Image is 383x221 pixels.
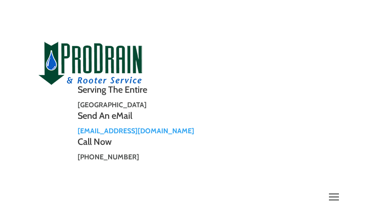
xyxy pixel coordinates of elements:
span: Call Now [78,136,112,147]
span: Send An eMail [78,110,132,121]
img: site-logo-100h [39,40,143,85]
strong: [PHONE_NUMBER] [78,152,139,161]
a: [EMAIL_ADDRESS][DOMAIN_NAME] [78,126,194,135]
span: Serving The Entire [78,84,147,95]
strong: [GEOGRAPHIC_DATA] [78,100,147,109]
